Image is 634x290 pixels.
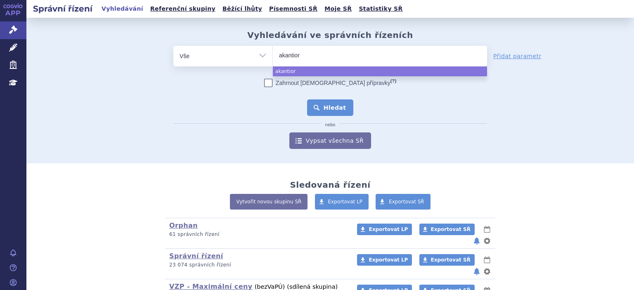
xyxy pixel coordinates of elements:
a: Exportovat LP [315,194,369,210]
button: notifikace [473,236,481,246]
a: Referenční skupiny [148,3,218,14]
button: notifikace [473,266,481,276]
span: Exportovat SŘ [431,226,471,232]
span: Exportovat LP [369,226,408,232]
a: Statistiky SŘ [356,3,405,14]
button: lhůty [483,224,491,234]
abbr: (?) [390,78,396,84]
i: nebo [321,123,340,127]
a: Orphan [169,222,198,229]
h2: Správní řízení [26,3,99,14]
button: Hledat [307,99,354,116]
a: Exportovat LP [357,254,412,266]
span: (bez ) [255,283,285,290]
span: (sdílená skupina) [287,283,338,290]
p: 23 074 správních řízení [169,262,346,269]
a: Běžící lhůty [220,3,265,14]
a: Vytvořit novou skupinu SŘ [230,194,308,210]
span: Exportovat SŘ [389,199,424,205]
a: Exportovat LP [357,224,412,235]
label: Zahrnout [DEMOGRAPHIC_DATA] přípravky [264,79,396,87]
a: Exportovat SŘ [419,254,475,266]
a: Přidat parametr [493,52,542,60]
a: Exportovat SŘ [376,194,431,210]
span: Exportovat SŘ [431,257,471,263]
span: Exportovat LP [328,199,363,205]
button: nastavení [483,236,491,246]
button: nastavení [483,266,491,276]
span: Exportovat LP [369,257,408,263]
a: Vyhledávání [99,3,146,14]
a: Písemnosti SŘ [267,3,320,14]
a: Exportovat SŘ [419,224,475,235]
button: lhůty [483,255,491,265]
span: VaPÚ [267,283,283,290]
a: Moje SŘ [322,3,354,14]
a: Vypsat všechna SŘ [289,132,371,149]
h2: Sledovaná řízení [290,180,370,190]
li: akantior [273,66,487,76]
a: Správní řízení [169,252,223,260]
p: 61 správních řízení [169,231,346,238]
h2: Vyhledávání ve správních řízeních [247,30,413,40]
